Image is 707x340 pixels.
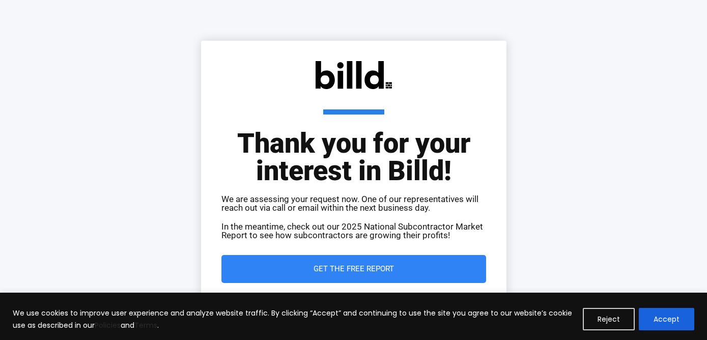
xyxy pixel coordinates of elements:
[134,320,157,330] a: Terms
[583,308,635,330] button: Reject
[639,308,694,330] button: Accept
[95,320,121,330] a: Policies
[221,255,486,283] a: Get the Free Report
[314,265,394,273] span: Get the Free Report
[13,307,575,331] p: We use cookies to improve user experience and analyze website traffic. By clicking “Accept” and c...
[221,109,486,185] h1: Thank you for your interest in Billd!
[221,222,486,240] p: In the meantime, check out our 2025 National Subcontractor Market Report to see how subcontractor...
[221,195,486,212] p: We are assessing your request now. One of our representatives will reach out via call or email wi...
